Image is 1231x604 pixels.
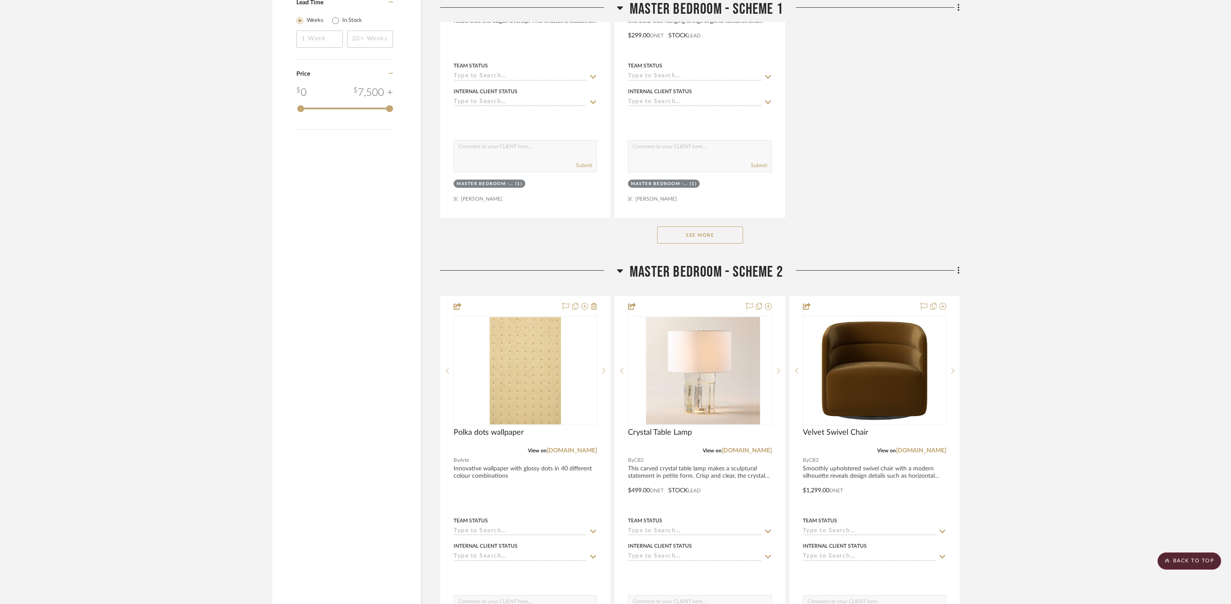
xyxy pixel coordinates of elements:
[703,448,722,453] span: View on
[634,456,644,464] span: CB2
[454,456,460,464] span: By
[296,31,343,48] input: 1 Week
[454,73,587,81] input: Type to Search…
[454,98,587,107] input: Type to Search…
[657,226,743,244] button: See More
[576,162,592,169] button: Submit
[454,528,587,536] input: Type to Search…
[646,317,753,424] img: Crystal Table Lamp
[628,62,662,70] div: Team Status
[628,542,692,550] div: Internal Client Status
[896,448,946,454] a: [DOMAIN_NAME]
[307,16,323,25] label: Weeks
[628,98,761,107] input: Type to Search…
[547,448,597,454] a: [DOMAIN_NAME]
[347,31,393,48] input: 20+ Weeks
[628,528,761,536] input: Type to Search…
[690,181,697,187] div: (1)
[803,428,868,437] span: Velvet Swivel Chair
[1158,552,1221,570] scroll-to-top-button: BACK TO TOP
[454,542,518,550] div: Internal Client Status
[454,62,488,70] div: Team Status
[628,553,761,561] input: Type to Search…
[628,88,692,95] div: Internal Client Status
[454,428,524,437] span: Polka dots wallpaper
[454,553,587,561] input: Type to Search…
[631,181,688,187] div: Master Bedroom - Scheme 1
[803,553,936,561] input: Type to Search…
[722,448,772,454] a: [DOMAIN_NAME]
[628,73,761,81] input: Type to Search…
[296,71,310,77] span: Price
[803,456,809,464] span: By
[877,448,896,453] span: View on
[803,517,837,525] div: Team Status
[353,85,393,101] div: 7,500 +
[803,542,867,550] div: Internal Client Status
[821,317,928,424] img: Velvet Swivel Chair
[296,85,307,101] div: 0
[528,448,547,453] span: View on
[460,456,469,464] span: Arte
[490,317,561,424] img: Polka dots wallpaper
[454,88,518,95] div: Internal Client Status
[628,428,692,437] span: Crystal Table Lamp
[628,517,662,525] div: Team Status
[515,181,523,187] div: (1)
[751,162,767,169] button: Submit
[454,517,488,525] div: Team Status
[628,456,634,464] span: By
[457,181,513,187] div: Master Bedroom - Scheme 1
[809,456,819,464] span: CB2
[342,16,362,25] label: In Stock
[630,263,783,281] span: Master Bedroom - Scheme 2
[803,528,936,536] input: Type to Search…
